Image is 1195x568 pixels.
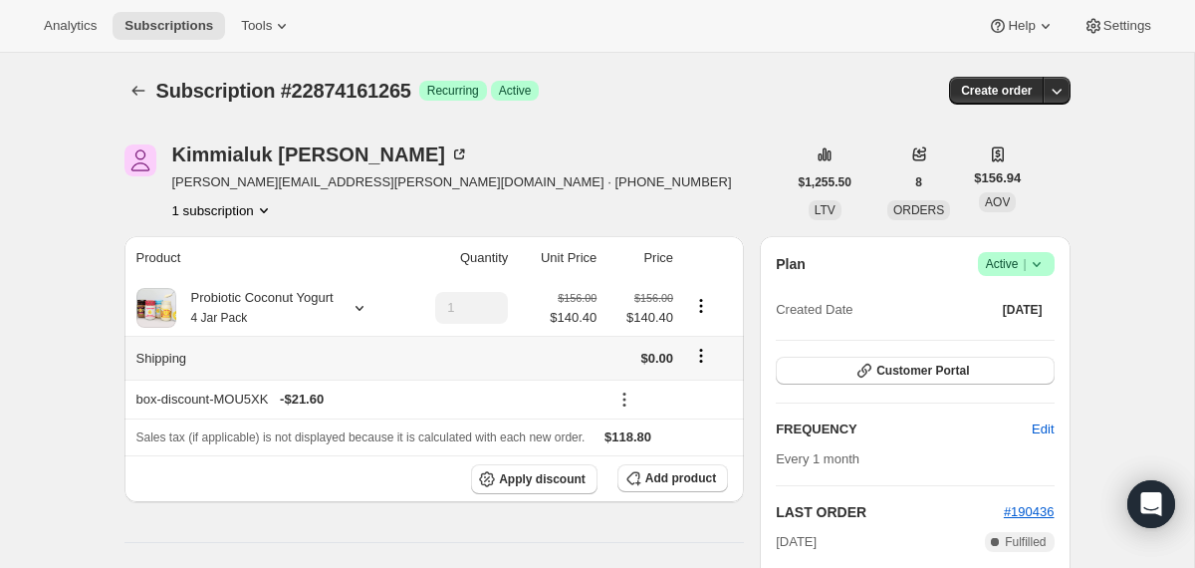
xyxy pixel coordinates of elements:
span: Apply discount [499,471,586,487]
button: Edit [1020,414,1066,445]
button: Product actions [172,200,274,220]
span: Kimmialuk McAlister [124,144,156,176]
span: Fulfilled [1005,534,1046,550]
span: Tools [241,18,272,34]
span: Sales tax (if applicable) is not displayed because it is calculated with each new order. [136,430,586,444]
a: #190436 [1004,504,1055,519]
h2: Plan [776,254,806,274]
th: Product [124,236,404,280]
th: Unit Price [514,236,602,280]
span: $140.40 [608,308,673,328]
button: Create order [949,77,1044,105]
h2: LAST ORDER [776,502,1004,522]
span: Settings [1103,18,1151,34]
button: Add product [617,464,728,492]
span: [DATE] [776,532,817,552]
div: box-discount-MOU5XK [136,390,597,410]
img: product img [136,288,176,328]
span: [DATE] [1003,302,1043,318]
span: Subscriptions [124,18,213,34]
button: Settings [1072,12,1163,40]
span: Recurring [427,83,479,99]
button: Tools [229,12,304,40]
button: 8 [903,168,934,196]
button: Product actions [685,295,717,317]
button: Apply discount [471,464,597,494]
span: LTV [815,203,836,217]
button: Subscriptions [113,12,225,40]
span: $1,255.50 [799,174,851,190]
span: $156.94 [974,168,1021,188]
th: Quantity [404,236,515,280]
span: Active [986,254,1047,274]
h2: FREQUENCY [776,420,1032,439]
small: $156.00 [634,292,673,304]
span: $0.00 [641,351,674,366]
button: Help [976,12,1067,40]
span: Edit [1032,420,1054,439]
button: Analytics [32,12,109,40]
button: [DATE] [991,296,1055,324]
span: Active [499,83,532,99]
span: | [1023,256,1026,272]
small: 4 Jar Pack [191,311,248,325]
span: AOV [985,195,1010,209]
span: [PERSON_NAME][EMAIL_ADDRESS][PERSON_NAME][DOMAIN_NAME] · [PHONE_NUMBER] [172,172,732,192]
span: 8 [915,174,922,190]
span: Create order [961,83,1032,99]
span: Help [1008,18,1035,34]
span: Subscription #22874161265 [156,80,411,102]
div: Open Intercom Messenger [1127,480,1175,528]
button: $1,255.50 [787,168,863,196]
button: Subscriptions [124,77,152,105]
div: Kimmialuk [PERSON_NAME] [172,144,470,164]
span: Created Date [776,300,852,320]
span: ORDERS [893,203,944,217]
span: $140.40 [550,308,597,328]
th: Price [602,236,679,280]
span: Customer Portal [876,363,969,379]
th: Shipping [124,336,404,380]
button: Shipping actions [685,345,717,367]
div: Probiotic Coconut Yogurt [176,288,334,328]
span: Every 1 month [776,451,859,466]
span: Add product [645,470,716,486]
span: $118.80 [604,429,651,444]
small: $156.00 [558,292,597,304]
span: Analytics [44,18,97,34]
button: Customer Portal [776,357,1054,385]
button: #190436 [1004,502,1055,522]
span: - $21.60 [280,390,324,410]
